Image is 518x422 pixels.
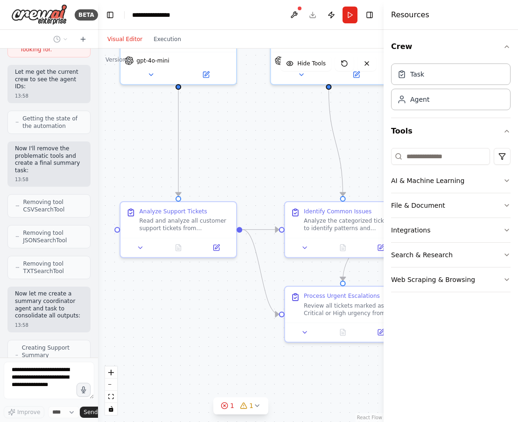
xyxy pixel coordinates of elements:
span: Removing tool JSONSearchTool [23,229,83,244]
button: No output available [323,242,363,253]
button: AI & Machine Learning [391,169,511,193]
span: gpt-4o-mini [137,57,169,64]
div: React Flow controls [105,366,117,415]
span: Removing tool CSVSearchTool [23,198,83,213]
button: Search & Research [391,243,511,267]
div: Process Urgent EscalationsReview all tickets marked as Critical or High urgency from the analysis... [284,286,402,343]
button: Open in side panel [329,69,383,80]
button: Start a new chat [76,34,91,45]
span: Send [84,408,98,416]
div: Analyze Support Tickets [140,208,207,215]
button: Visual Editor [102,34,148,45]
span: 1 [249,401,253,410]
div: 13:58 [15,322,83,329]
button: Open in side panel [200,242,232,253]
button: Improve [4,406,44,418]
button: Integrations [391,218,511,242]
g: Edge from 7f7a6d19-8943-42fb-958a-69fa0e9abcb2 to f1ae150c-9813-4e24-a028-82f76dd18afd [242,225,279,319]
g: Edge from 83e0677a-da6b-4491-8cdc-d3fbdd7e98ec to 51467975-96f4-4bad-b90d-2044caeb8dc0 [324,90,347,196]
button: Hide right sidebar [363,8,376,21]
div: Tools [391,144,511,300]
button: Crew [391,34,511,60]
button: Send [80,407,109,418]
div: 13:58 [15,176,83,183]
div: 13:58 [15,92,83,99]
span: Removing tool TXTSearchTool [23,260,83,275]
div: Analyze Support TicketsRead and analyze all customer support tickets from {ticket_source}. For ea... [119,201,237,258]
p: Let me get the current crew to see the agent IDs: [15,69,83,91]
button: Switch to previous chat [49,34,72,45]
button: No output available [159,242,198,253]
button: Execution [148,34,187,45]
div: Version 1 [105,56,130,63]
div: Task [410,70,424,79]
button: Open in side panel [364,327,397,338]
button: Tools [391,118,511,144]
button: zoom out [105,379,117,391]
button: Hide Tools [280,56,331,71]
button: Open in side panel [364,242,397,253]
span: Hide Tools [297,60,326,67]
p: Now I'll remove the problematic tools and create a final summary task: [15,145,83,174]
button: Click to speak your automation idea [77,383,91,397]
div: Identify Common IssuesAnalyze the categorized tickets to identify patterns and common issues. Foc... [284,201,402,258]
button: File & Document [391,193,511,218]
button: Hide left sidebar [104,8,117,21]
div: gpt-4o-mini [119,13,237,85]
div: Analyze the categorized tickets to identify patterns and common issues. Focus on: - Recurring pro... [304,217,395,232]
div: BETA [75,9,98,21]
div: Agent [410,95,429,104]
button: Open in side panel [179,69,232,80]
button: No output available [323,327,363,338]
g: Edge from 7f7a6d19-8943-42fb-958a-69fa0e9abcb2 to 51467975-96f4-4bad-b90d-2044caeb8dc0 [242,225,279,234]
span: Getting the state of the automation [22,115,83,130]
g: Edge from 7728579e-6ea6-4d0e-8605-5e886e141117 to 7f7a6d19-8943-42fb-958a-69fa0e9abcb2 [174,90,183,196]
div: Process Urgent Escalations [304,292,380,300]
button: fit view [105,391,117,403]
span: Improve [17,408,40,416]
p: Now let me create a summary coordinator agent and task to consolidate all outputs: [15,290,83,319]
button: 11 [213,397,268,415]
div: Review all tickets marked as Critical or High urgency from the analysis. For each urgent ticket: ... [304,302,395,316]
div: Crew [391,60,511,118]
nav: breadcrumb [132,10,180,20]
button: toggle interactivity [105,403,117,415]
button: Web Scraping & Browsing [391,267,511,292]
img: Logo [11,4,67,25]
button: zoom in [105,366,117,379]
a: React Flow attribution [357,415,382,420]
div: Read and analyze all customer support tickets from {ticket_source}. For each ticket, extract the ... [140,217,231,232]
div: gpt-4o-mini [270,13,388,85]
div: Identify Common Issues [304,208,371,215]
span: Creating Support Summary Coordinator agent [22,344,83,366]
h4: Resources [391,9,429,21]
span: 1 [230,401,234,410]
